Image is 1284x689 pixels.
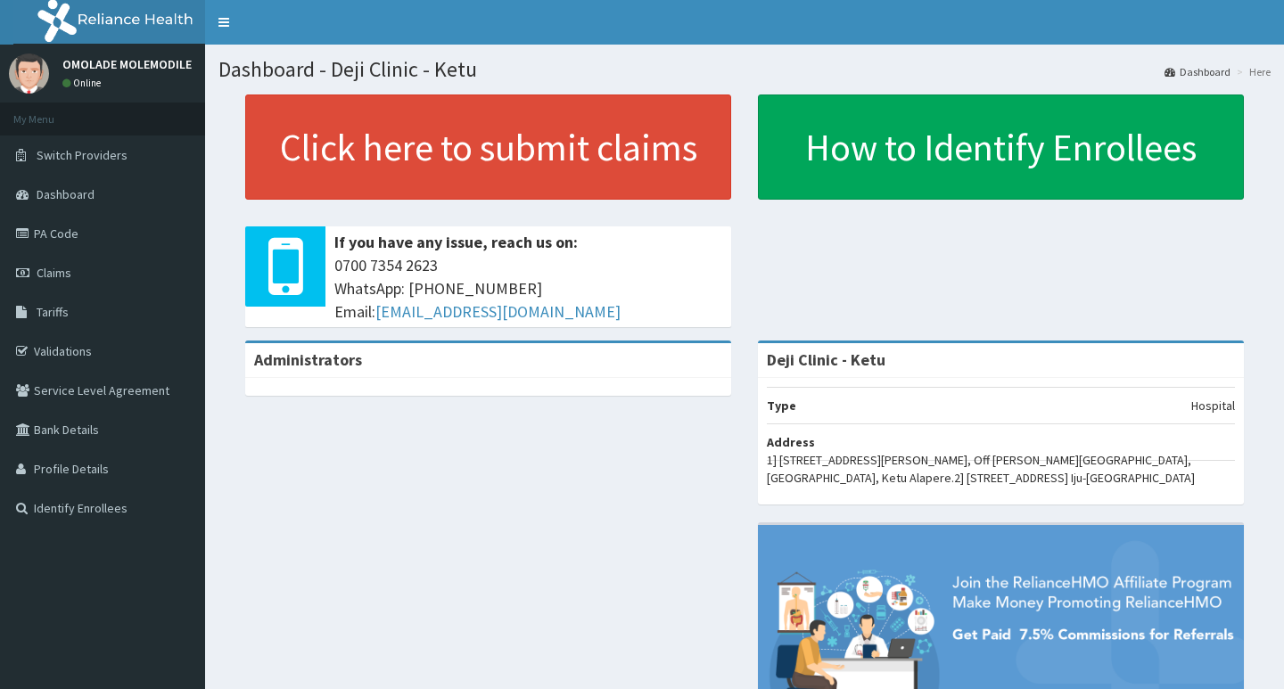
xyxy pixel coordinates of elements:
span: Claims [37,265,71,281]
b: Administrators [254,349,362,370]
a: How to Identify Enrollees [758,94,1244,200]
span: Dashboard [37,186,95,202]
b: If you have any issue, reach us on: [334,232,578,252]
span: Switch Providers [37,147,128,163]
b: Address [767,434,815,450]
p: Hospital [1191,397,1235,414]
span: 0700 7354 2623 WhatsApp: [PHONE_NUMBER] Email: [334,254,722,323]
a: [EMAIL_ADDRESS][DOMAIN_NAME] [375,301,621,322]
a: Online [62,77,105,89]
span: Tariffs [37,304,69,320]
a: Click here to submit claims [245,94,731,200]
a: Dashboard [1165,64,1230,79]
b: Type [767,398,796,414]
p: OMOLADE MOLEMODILE [62,58,192,70]
li: Here [1232,64,1271,79]
img: User Image [9,53,49,94]
h1: Dashboard - Deji Clinic - Ketu [218,58,1271,81]
strong: Deji Clinic - Ketu [767,349,885,370]
p: 1] [STREET_ADDRESS][PERSON_NAME], Off [PERSON_NAME][GEOGRAPHIC_DATA], [GEOGRAPHIC_DATA], Ketu Ala... [767,451,1235,487]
